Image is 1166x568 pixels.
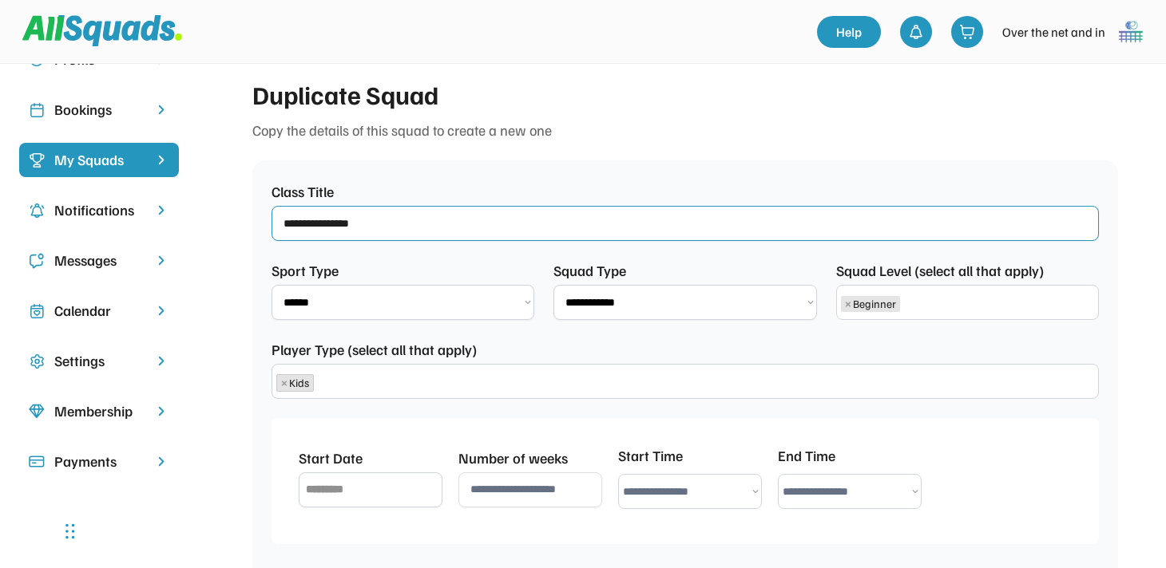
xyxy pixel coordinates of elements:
li: Beginner [841,296,900,312]
div: Payments [54,451,144,472]
div: Calendar [54,300,144,321]
img: Icon%20copy%2016.svg [29,353,45,369]
div: Settings [54,350,144,372]
img: chevron-right.svg [153,404,169,419]
div: Duplicate Squad [252,75,1118,113]
span: × [845,298,851,310]
img: Icon%20%2815%29.svg [29,454,45,470]
div: Membership [54,400,144,422]
img: chevron-right.svg [153,253,169,268]
div: End Time [778,445,835,467]
img: bell-03%20%281%29.svg [908,24,924,40]
div: My Squads [54,149,144,171]
img: chevron-right.svg [153,353,169,369]
img: chevron-right%20copy%203.svg [153,152,169,168]
img: chevron-right.svg [153,303,169,318]
img: Squad%20Logo.svg [22,15,182,45]
div: Sport Type [272,260,359,282]
div: Start Time [618,445,683,467]
li: Kids [276,374,314,392]
img: chevron-right.svg [153,454,169,469]
div: Squad Level (select all that apply) [836,260,1044,282]
div: Squad Type [553,260,641,282]
div: Bookings [54,99,144,120]
div: Start Date [299,448,363,469]
img: Icon%20copy%208.svg [29,404,45,420]
img: 1000005499.png [1115,16,1147,48]
span: × [281,377,288,389]
div: Class Title [272,181,334,203]
img: chevron-right.svg [153,203,169,218]
img: Icon%20copy%205.svg [29,253,45,269]
div: Number of weeks [458,448,568,469]
div: Over the net and in [1002,22,1105,41]
a: Help [817,16,881,48]
div: Player Type (select all that apply) [272,339,477,361]
img: Icon%20copy%202.svg [29,102,45,118]
img: Icon%20copy%207.svg [29,303,45,319]
div: Notifications [54,199,144,221]
div: Copy the details of this squad to create a new one [252,120,1118,141]
img: chevron-right.svg [153,102,169,117]
img: Icon%20copy%204.svg [29,203,45,219]
img: Icon%20%2823%29.svg [29,152,45,168]
img: shopping-cart-01%20%281%29.svg [959,24,975,40]
div: Messages [54,250,144,271]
